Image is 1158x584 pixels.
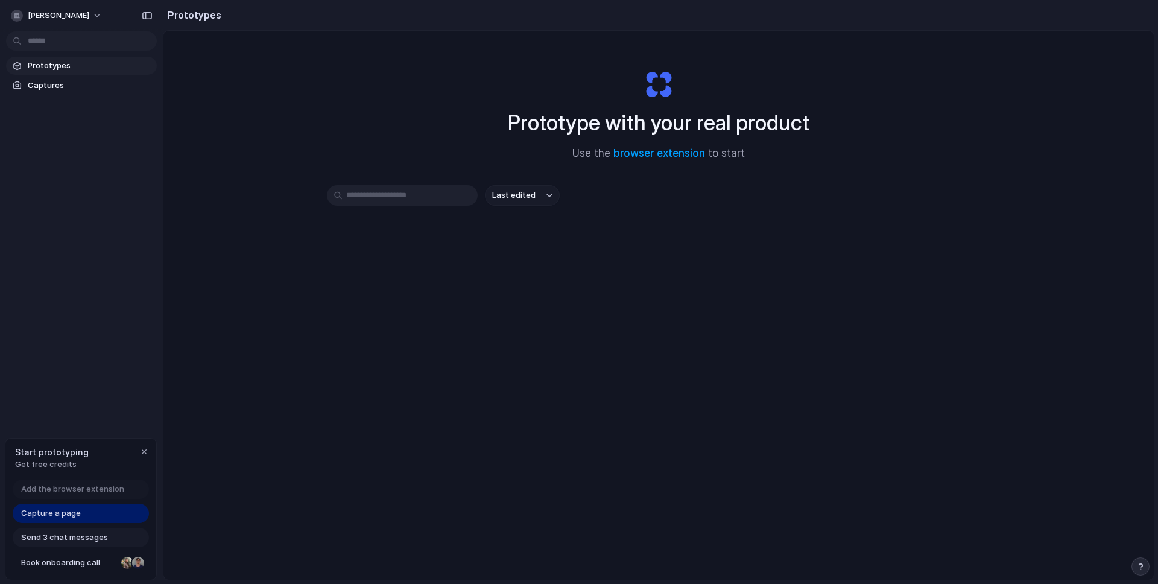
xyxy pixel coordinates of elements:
h1: Prototype with your real product [508,107,809,139]
span: Last edited [492,189,536,202]
span: Get free credits [15,459,89,471]
span: Capture a page [21,507,81,519]
a: Book onboarding call [13,553,149,573]
a: Prototypes [6,57,157,75]
span: Captures [28,80,152,92]
div: Christian Iacullo [131,556,145,570]
span: Book onboarding call [21,557,116,569]
button: Last edited [485,185,560,206]
span: Prototypes [28,60,152,72]
span: Start prototyping [15,446,89,459]
h2: Prototypes [163,8,221,22]
a: Captures [6,77,157,95]
span: [PERSON_NAME] [28,10,89,22]
button: [PERSON_NAME] [6,6,108,25]
span: Use the to start [572,146,745,162]
span: Send 3 chat messages [21,532,108,544]
a: browser extension [613,147,705,159]
div: Nicole Kubica [120,556,134,570]
span: Add the browser extension [21,483,124,495]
